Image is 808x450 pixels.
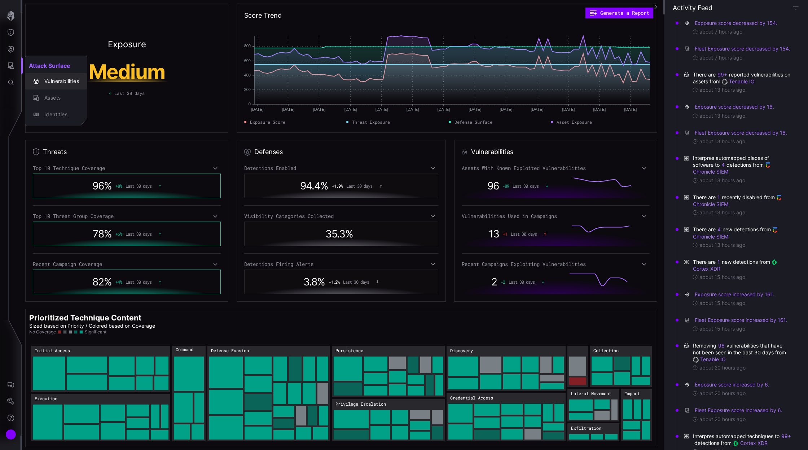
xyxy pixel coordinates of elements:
button: Vulnerabilities [25,73,87,89]
h2: Attack Surface [25,58,87,73]
div: Vulnerabilities [41,77,79,86]
button: Assets [25,89,87,106]
div: Identities [41,110,79,119]
div: Assets [41,93,79,102]
button: Identities [25,106,87,123]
